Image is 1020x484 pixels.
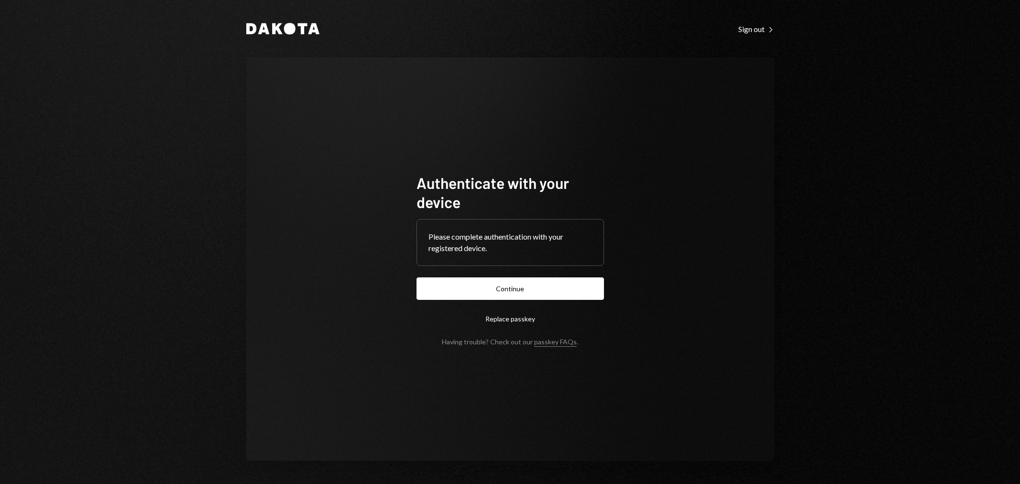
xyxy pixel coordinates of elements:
[428,231,592,254] div: Please complete authentication with your registered device.
[738,23,774,34] a: Sign out
[417,308,604,330] button: Replace passkey
[534,338,577,347] a: passkey FAQs
[417,277,604,300] button: Continue
[442,338,578,346] div: Having trouble? Check out our .
[738,24,774,34] div: Sign out
[417,173,604,211] h1: Authenticate with your device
